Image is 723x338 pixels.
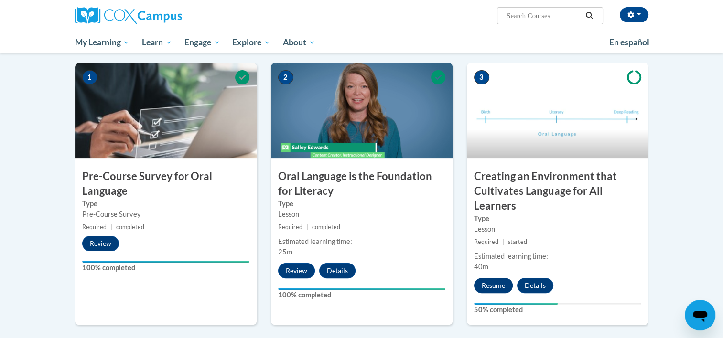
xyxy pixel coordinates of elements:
[271,169,453,199] h3: Oral Language is the Foundation for Literacy
[278,288,445,290] div: Your progress
[75,7,182,24] img: Cox Campus
[82,261,249,263] div: Your progress
[508,238,527,245] span: started
[184,37,220,48] span: Engage
[277,32,322,53] a: About
[474,303,558,305] div: Your progress
[116,223,144,231] span: completed
[278,209,445,220] div: Lesson
[82,70,97,84] span: 1
[609,37,649,47] span: En español
[278,223,302,231] span: Required
[278,248,292,256] span: 25m
[278,199,445,209] label: Type
[82,199,249,209] label: Type
[178,32,227,53] a: Engage
[474,251,641,262] div: Estimated learning time:
[75,63,257,158] img: Course Image
[278,70,293,84] span: 2
[226,32,277,53] a: Explore
[474,238,498,245] span: Required
[271,63,453,158] img: Course Image
[517,278,553,293] button: Details
[319,263,356,278] button: Details
[474,263,488,271] span: 40m
[75,7,257,24] a: Cox Campus
[474,278,513,293] button: Resume
[278,236,445,247] div: Estimated learning time:
[467,169,648,213] h3: Creating an Environment that Cultivates Language for All Learners
[474,70,489,84] span: 3
[582,10,596,21] button: Search
[110,223,112,231] span: |
[75,37,129,48] span: My Learning
[474,213,641,224] label: Type
[61,32,663,53] div: Main menu
[620,7,648,22] button: Account Settings
[82,236,119,251] button: Review
[82,209,249,220] div: Pre-Course Survey
[283,37,315,48] span: About
[467,63,648,158] img: Course Image
[136,32,178,53] a: Learn
[603,32,656,53] a: En español
[278,263,315,278] button: Review
[306,223,308,231] span: |
[474,305,641,315] label: 50% completed
[506,10,582,21] input: Search Courses
[278,290,445,300] label: 100% completed
[474,224,641,234] div: Lesson
[685,300,715,330] iframe: Button to launch messaging window
[82,263,249,273] label: 100% completed
[75,169,257,199] h3: Pre-Course Survey for Oral Language
[82,223,107,231] span: Required
[312,223,340,231] span: completed
[502,238,504,245] span: |
[69,32,136,53] a: My Learning
[142,37,172,48] span: Learn
[232,37,270,48] span: Explore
